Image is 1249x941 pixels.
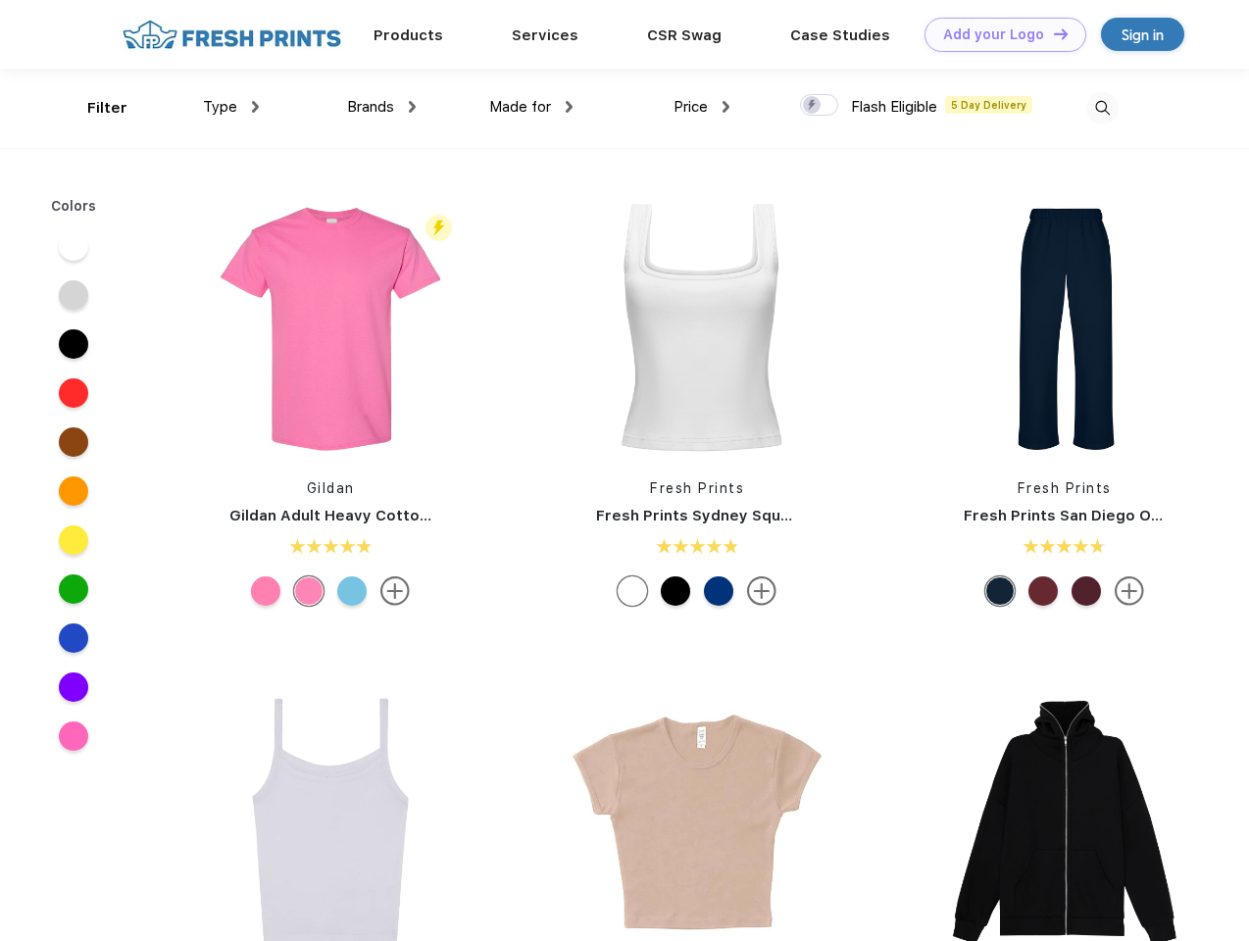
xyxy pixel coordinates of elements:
[704,576,733,606] div: Royal Blue White
[1122,24,1164,46] div: Sign in
[945,96,1032,114] span: 5 Day Delivery
[851,98,937,116] span: Flash Eligible
[229,507,484,524] a: Gildan Adult Heavy Cotton T-Shirt
[203,98,237,116] span: Type
[36,196,112,217] div: Colors
[425,215,452,241] img: flash_active_toggle.svg
[1115,576,1144,606] img: more.svg
[723,101,729,113] img: dropdown.png
[1101,18,1184,51] a: Sign in
[251,576,280,606] div: Safety Pink
[567,198,827,459] img: func=resize&h=266
[650,480,744,496] a: Fresh Prints
[934,198,1195,459] img: func=resize&h=266
[347,98,394,116] span: Brands
[1072,576,1101,606] div: Burgundy mto
[307,480,355,496] a: Gildan
[943,26,1044,43] div: Add your Logo
[674,98,708,116] span: Price
[596,507,920,524] a: Fresh Prints Sydney Square Neck Tank Top
[294,576,324,606] div: Azalea
[985,576,1015,606] div: Navy
[409,101,416,113] img: dropdown.png
[380,576,410,606] img: more.svg
[1028,576,1058,606] div: Crimson Red mto
[87,97,127,120] div: Filter
[200,198,461,459] img: func=resize&h=266
[489,98,551,116] span: Made for
[618,576,647,606] div: White
[566,101,573,113] img: dropdown.png
[1054,28,1068,39] img: DT
[747,576,776,606] img: more.svg
[117,18,347,52] img: fo%20logo%202.webp
[1086,92,1119,124] img: desktop_search.svg
[661,576,690,606] div: Black
[374,26,443,44] a: Products
[1018,480,1112,496] a: Fresh Prints
[337,576,367,606] div: Sky
[252,101,259,113] img: dropdown.png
